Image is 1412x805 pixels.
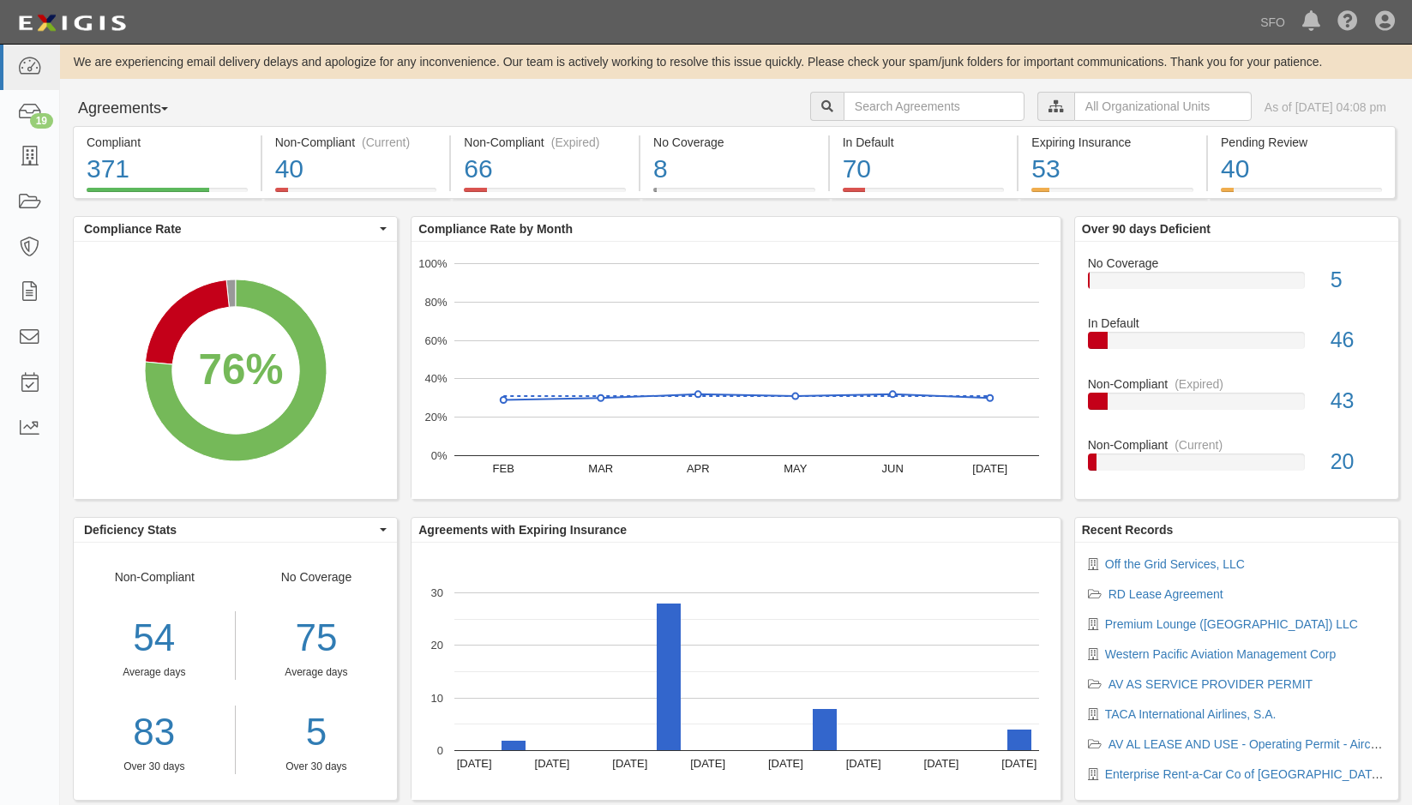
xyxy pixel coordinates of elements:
[236,568,398,774] div: No Coverage
[1088,255,1385,315] a: No Coverage5
[74,518,397,542] button: Deficiency Stats
[249,760,385,774] div: Over 30 days
[687,462,710,475] text: APR
[419,257,448,270] text: 100%
[640,188,828,201] a: No Coverage8
[844,92,1024,121] input: Search Agreements
[464,134,626,151] div: Non-Compliant (Expired)
[1082,222,1211,236] b: Over 90 days Deficient
[412,543,1061,800] svg: A chart.
[589,462,614,475] text: MAR
[551,134,600,151] div: (Expired)
[249,611,385,665] div: 75
[451,188,639,201] a: Non-Compliant(Expired)66
[1221,134,1382,151] div: Pending Review
[653,151,815,188] div: 8
[1337,12,1358,33] i: Help Center - Complianz
[1109,587,1223,601] a: RD Lease Agreement
[1031,134,1193,151] div: Expiring Insurance
[412,242,1061,499] svg: A chart.
[87,134,248,151] div: Compliant
[1018,188,1206,201] a: Expiring Insurance53
[1074,92,1252,121] input: All Organizational Units
[613,757,648,770] text: [DATE]
[1082,523,1174,537] b: Recent Records
[784,462,808,475] text: MAY
[262,188,450,201] a: Non-Compliant(Current)40
[1105,557,1245,571] a: Off the Grid Services, LLC
[74,568,236,774] div: Non-Compliant
[1175,436,1223,454] div: (Current)
[418,523,627,537] b: Agreements with Expiring Insurance
[425,411,448,424] text: 20%
[843,151,1005,188] div: 70
[437,744,443,757] text: 0
[30,113,53,129] div: 19
[74,611,235,665] div: 54
[74,706,235,760] a: 83
[1105,707,1277,721] a: TACA International Airlines, S.A.
[653,134,815,151] div: No Coverage
[74,242,397,499] svg: A chart.
[425,296,448,309] text: 80%
[1088,436,1385,484] a: Non-Compliant(Current)20
[74,217,397,241] button: Compliance Rate
[1265,99,1386,116] div: As of [DATE] 04:08 pm
[87,151,248,188] div: 371
[1105,617,1358,631] a: Premium Lounge ([GEOGRAPHIC_DATA]) LLC
[1031,151,1193,188] div: 53
[690,757,725,770] text: [DATE]
[846,757,881,770] text: [DATE]
[1318,447,1398,478] div: 20
[362,134,410,151] div: (Current)
[1318,265,1398,296] div: 5
[1105,647,1337,661] a: Western Pacific Aviation Management Corp
[13,8,131,39] img: logo-5460c22ac91f19d4615b14bd174203de0afe785f0fc80cf4dbbc73dc1793850b.png
[535,757,570,770] text: [DATE]
[60,53,1412,70] div: We are experiencing email delivery delays and apologize for any inconvenience. Our team is active...
[1109,677,1313,691] a: AV AS SERVICE PROVIDER PERMIT
[431,639,443,652] text: 20
[73,188,261,201] a: Compliant371
[418,222,573,236] b: Compliance Rate by Month
[830,188,1018,201] a: In Default70
[249,706,385,760] a: 5
[431,691,443,704] text: 10
[768,757,803,770] text: [DATE]
[882,462,904,475] text: JUN
[1208,188,1396,201] a: Pending Review40
[924,757,959,770] text: [DATE]
[1075,436,1398,454] div: Non-Compliant
[1252,5,1294,39] a: SFO
[199,339,284,399] div: 76%
[431,586,443,599] text: 30
[74,760,235,774] div: Over 30 days
[1318,386,1398,417] div: 43
[74,665,235,680] div: Average days
[1105,767,1411,781] a: Enterprise Rent-a-Car Co of [GEOGRAPHIC_DATA], LLC
[1318,325,1398,356] div: 46
[843,134,1005,151] div: In Default
[1088,315,1385,375] a: In Default46
[84,220,376,237] span: Compliance Rate
[1088,375,1385,436] a: Non-Compliant(Expired)43
[493,462,514,475] text: FEB
[425,372,448,385] text: 40%
[1075,315,1398,332] div: In Default
[73,92,201,126] button: Agreements
[1075,255,1398,272] div: No Coverage
[1221,151,1382,188] div: 40
[249,665,385,680] div: Average days
[84,521,376,538] span: Deficiency Stats
[973,462,1008,475] text: [DATE]
[457,757,492,770] text: [DATE]
[464,151,626,188] div: 66
[425,333,448,346] text: 60%
[275,151,437,188] div: 40
[1075,375,1398,393] div: Non-Compliant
